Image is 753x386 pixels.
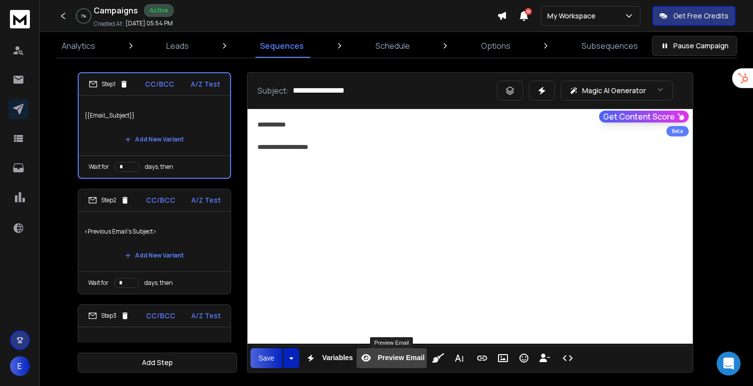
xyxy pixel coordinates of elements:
p: [DATE] 05:54 PM [125,19,173,27]
p: Schedule [376,40,410,52]
p: <Previous Email's Subject> [84,218,225,246]
p: CC/BCC [146,311,175,321]
div: Preview Email [370,337,413,348]
button: Preview Email [357,348,426,368]
button: Get Content Score [599,111,689,123]
button: Variables [301,348,355,368]
p: Get Free Credits [673,11,729,21]
div: Active [144,4,174,17]
p: A/Z Test [191,195,221,205]
a: Sequences [254,34,310,58]
p: days, then [145,163,173,171]
li: Step2CC/BCCA/Z Test<Previous Email's Subject>Add New VariantWait fordays, then [78,189,231,294]
div: Beta [666,126,689,136]
button: Magic AI Generator [561,81,673,101]
p: A/Z Test [191,79,220,89]
button: Add Step [78,353,237,373]
button: Pause Campaign [652,36,737,56]
p: Leads [166,40,189,52]
button: Add New Variant [117,246,192,265]
p: days, then [144,279,173,287]
a: Options [475,34,516,58]
span: Preview Email [376,354,426,362]
div: Step 3 [88,311,129,320]
p: Wait for [89,163,109,171]
button: Add New Variant [117,129,192,149]
p: Subsequences [582,40,638,52]
a: Subsequences [576,34,644,58]
p: CC/BCC [146,195,175,205]
p: A/Z Test [191,311,221,321]
span: 18 [525,8,532,15]
div: Open Intercom Messenger [717,352,741,376]
h1: Campaigns [94,4,138,16]
a: Leads [160,34,195,58]
button: Code View [558,348,577,368]
li: Step1CC/BCCA/Z Test{{Email_Subject}}Add New VariantWait fordays, then [78,72,231,179]
button: Get Free Credits [652,6,736,26]
p: Options [481,40,510,52]
a: Schedule [370,34,416,58]
p: Created At: [94,20,124,28]
a: Analytics [56,34,101,58]
button: E [10,356,30,376]
button: Emoticons [514,348,533,368]
p: 1 % [81,13,86,19]
p: Subject: [257,85,289,97]
button: Save [251,348,282,368]
button: Clean HTML [429,348,448,368]
img: logo [10,10,30,28]
p: <Previous Email's Subject> [84,333,225,361]
p: Wait for [88,279,109,287]
span: Variables [320,354,355,362]
button: Insert Link (⌘K) [473,348,492,368]
p: My Workspace [547,11,600,21]
button: Insert Unsubscribe Link [535,348,554,368]
p: Magic AI Generator [582,86,646,96]
div: Step 1 [89,80,128,89]
p: Sequences [260,40,304,52]
p: CC/BCC [145,79,174,89]
p: Analytics [62,40,95,52]
button: Insert Image (⌘P) [494,348,512,368]
p: {{Email_Subject}} [85,102,224,129]
button: More Text [450,348,469,368]
div: Step 2 [88,196,129,205]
